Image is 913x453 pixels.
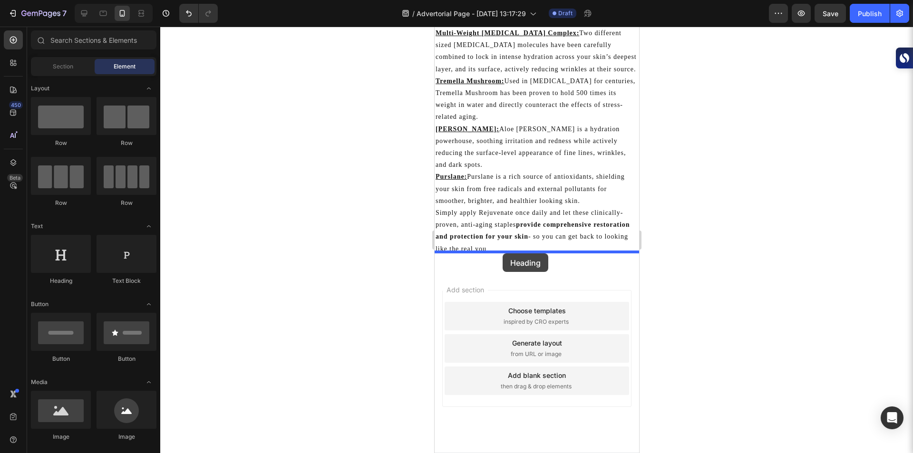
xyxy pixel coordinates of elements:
[179,4,218,23] div: Undo/Redo
[97,139,156,147] div: Row
[7,174,23,182] div: Beta
[97,277,156,285] div: Text Block
[31,355,91,363] div: Button
[31,139,91,147] div: Row
[4,4,71,23] button: 7
[31,30,156,49] input: Search Sections & Elements
[141,297,156,312] span: Toggle open
[417,9,526,19] span: Advertorial Page - [DATE] 13:17:29
[97,199,156,207] div: Row
[97,355,156,363] div: Button
[31,433,91,441] div: Image
[435,27,639,453] iframe: Design area
[31,222,43,231] span: Text
[858,9,882,19] div: Publish
[823,10,838,18] span: Save
[141,81,156,96] span: Toggle open
[31,277,91,285] div: Heading
[114,62,136,71] span: Element
[850,4,890,23] button: Publish
[53,62,73,71] span: Section
[9,101,23,109] div: 450
[881,406,903,429] div: Open Intercom Messenger
[31,300,49,308] span: Button
[97,433,156,441] div: Image
[558,9,573,18] span: Draft
[31,199,91,207] div: Row
[31,84,49,93] span: Layout
[815,4,846,23] button: Save
[412,9,415,19] span: /
[31,378,48,386] span: Media
[141,219,156,234] span: Toggle open
[141,375,156,390] span: Toggle open
[62,8,67,19] p: 7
